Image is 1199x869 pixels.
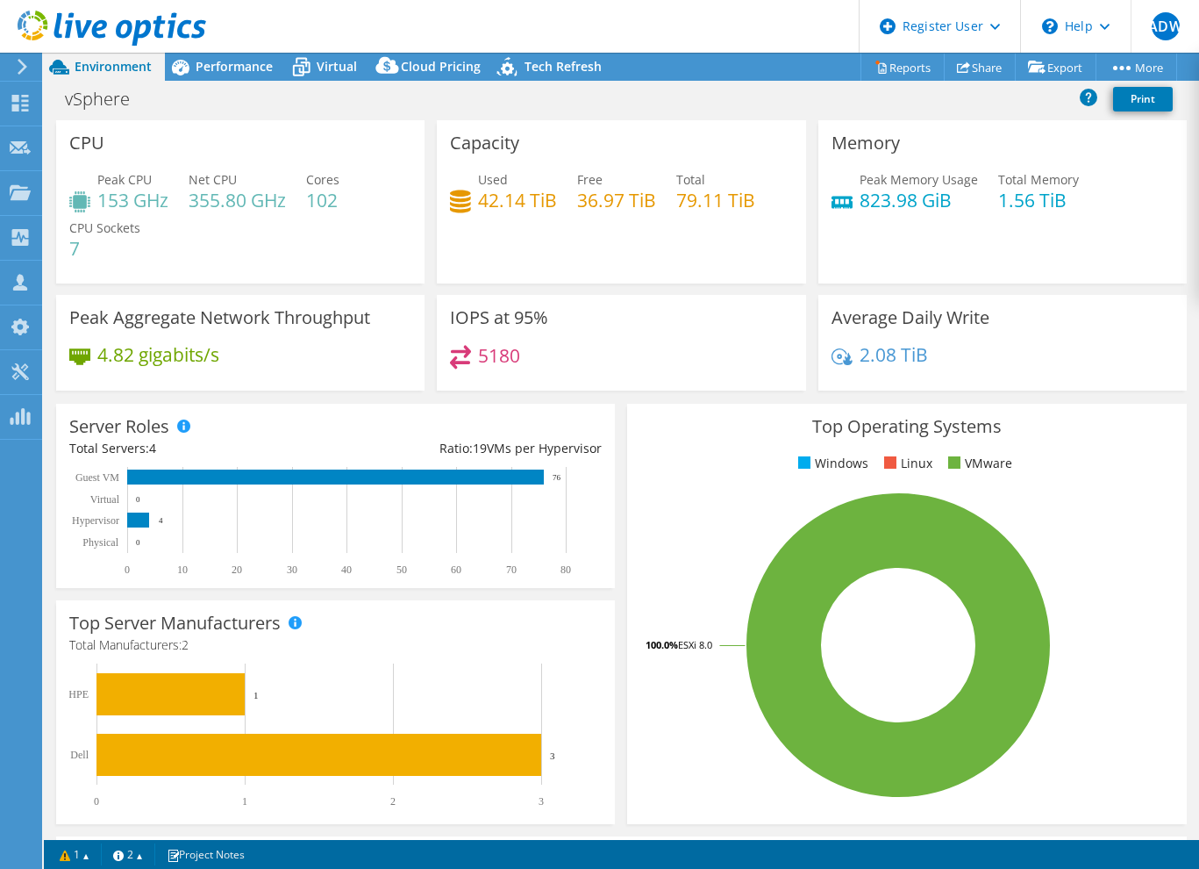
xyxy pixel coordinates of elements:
text: 30 [287,564,297,576]
h3: Capacity [450,133,519,153]
span: 19 [473,440,487,456]
span: Virtual [317,58,357,75]
h4: Total Manufacturers: [69,636,602,655]
h3: Top Server Manufacturers [69,614,281,633]
span: CPU Sockets [69,219,140,236]
text: Guest VM [75,471,119,484]
h3: Memory [831,133,900,153]
a: Print [1113,87,1173,111]
h3: Peak Aggregate Network Throughput [69,308,370,327]
h4: 36.97 TiB [577,190,656,210]
h4: 79.11 TiB [676,190,755,210]
text: 3 [550,750,555,761]
text: 0 [94,795,99,808]
a: Share [944,54,1016,81]
a: More [1096,54,1177,81]
a: 2 [101,844,155,865]
text: Physical [82,536,118,549]
h4: 4.82 gigabits/s [97,345,219,364]
text: 40 [341,564,352,576]
text: 10 [177,564,188,576]
text: 20 [232,564,242,576]
span: Cores [306,171,339,188]
text: 60 [451,564,461,576]
h4: 823.98 GiB [860,190,978,210]
text: 4 [159,516,163,525]
span: Environment [75,58,152,75]
tspan: ESXi 8.0 [678,638,712,651]
text: 0 [136,538,140,547]
h4: 5180 [478,346,520,365]
div: Ratio: VMs per Hypervisor [336,439,603,458]
text: Dell [70,749,89,761]
a: Reports [860,54,945,81]
h3: IOPS at 95% [450,308,548,327]
span: Cloud Pricing [401,58,481,75]
li: Windows [794,454,868,473]
tspan: 100.0% [646,638,678,651]
span: Total Memory [998,171,1079,188]
text: 0 [125,564,130,576]
text: Virtual [90,493,120,506]
h1: vSphere [57,90,157,109]
span: ADW [1152,12,1180,40]
text: Hypervisor [72,514,119,527]
a: Project Notes [154,844,257,865]
span: Net CPU [189,171,237,188]
text: 0 [136,495,140,504]
text: 76 [553,473,561,482]
svg: \n [1042,18,1058,34]
text: HPE [68,688,89,700]
span: Tech Refresh [525,58,602,75]
span: 2 [182,636,189,653]
span: Performance [196,58,273,75]
span: Total [676,171,705,188]
h4: 355.80 GHz [189,190,286,210]
h4: 42.14 TiB [478,190,557,210]
text: 2 [390,795,396,808]
text: 80 [560,564,571,576]
text: 1 [242,795,247,808]
h4: 153 GHz [97,190,168,210]
text: 50 [396,564,407,576]
h3: CPU [69,133,104,153]
span: Used [478,171,508,188]
a: 1 [47,844,102,865]
li: Linux [880,454,932,473]
text: 1 [253,690,259,700]
span: Peak Memory Usage [860,171,978,188]
h4: 1.56 TiB [998,190,1079,210]
a: Export [1015,54,1096,81]
h4: 2.08 TiB [860,345,928,364]
h4: 7 [69,239,140,258]
span: Free [577,171,603,188]
h3: Server Roles [69,417,169,436]
li: VMware [944,454,1012,473]
h3: Top Operating Systems [640,417,1173,436]
div: Total Servers: [69,439,336,458]
text: 3 [539,795,544,808]
span: 4 [149,440,156,456]
span: Peak CPU [97,171,152,188]
h3: Average Daily Write [831,308,989,327]
h4: 102 [306,190,339,210]
text: 70 [506,564,517,576]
